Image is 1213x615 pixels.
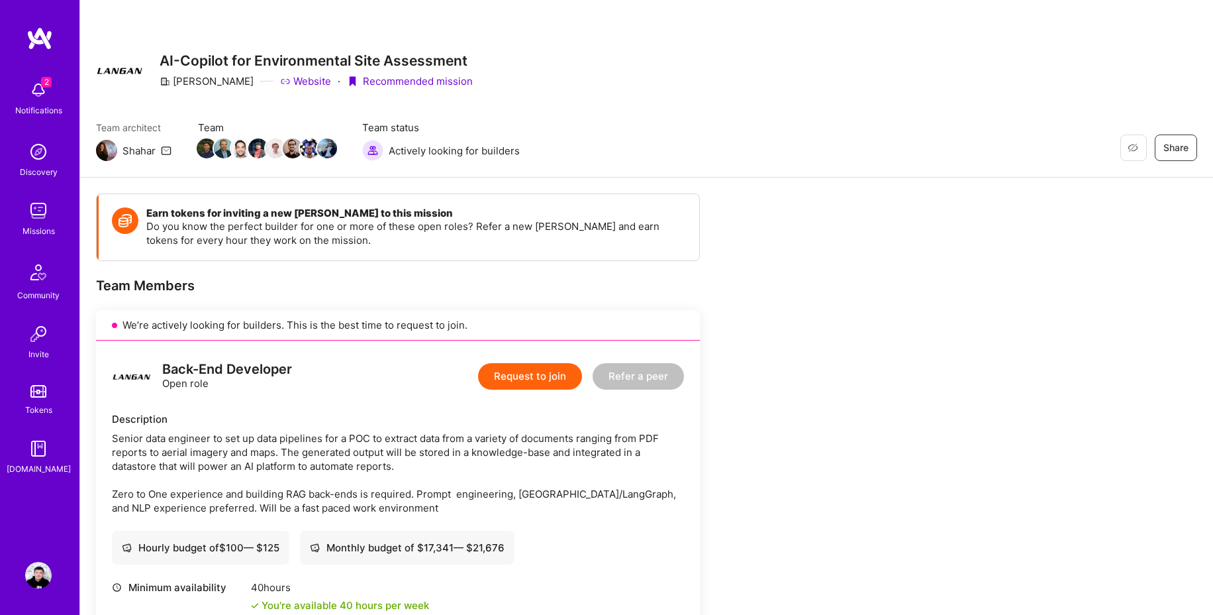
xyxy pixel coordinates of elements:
[160,76,170,87] i: icon CompanyGray
[280,74,331,88] a: Website
[317,139,337,158] img: Team Member Avatar
[22,562,55,588] a: User Avatar
[96,310,700,341] div: We’re actively looking for builders. This is the best time to request to join.
[122,144,156,158] div: Shahar
[162,363,292,376] div: Back-End Developer
[25,562,52,588] img: User Avatar
[122,541,279,555] div: Hourly budget of $ 100 — $ 125
[112,581,244,594] div: Minimum availability
[160,74,254,88] div: [PERSON_NAME]
[96,277,700,294] div: Team Members
[23,224,55,238] div: Missions
[25,403,52,417] div: Tokens
[146,219,686,247] p: Do you know the perfect builder for one or more of these open roles? Refer a new [PERSON_NAME] an...
[232,137,250,160] a: Team Member Avatar
[15,103,62,117] div: Notifications
[214,139,234,158] img: Team Member Avatar
[112,357,152,396] img: logo
[112,412,684,426] div: Description
[41,77,52,87] span: 2
[161,145,171,156] i: icon Mail
[1163,141,1189,154] span: Share
[30,385,46,398] img: tokens
[112,431,684,515] div: Senior data engineer to set up data pipelines for a POC to extract data from a variety of documen...
[1155,135,1197,161] button: Share
[96,121,171,135] span: Team architect
[310,541,505,555] div: Monthly budget of $ 17,341 — $ 21,676
[362,121,520,135] span: Team status
[251,602,259,610] i: icon Check
[300,139,320,158] img: Team Member Avatar
[162,363,292,390] div: Open role
[23,256,54,288] img: Community
[231,139,251,158] img: Team Member Avatar
[301,137,318,160] a: Team Member Avatar
[25,139,52,165] img: discovery
[283,139,303,158] img: Team Member Avatar
[318,137,336,160] a: Team Member Avatar
[25,77,52,103] img: bell
[362,140,383,161] img: Actively looking for builders
[284,137,301,160] a: Team Member Avatar
[478,363,582,390] button: Request to join
[338,74,340,88] div: ·
[310,543,320,553] i: icon Cash
[198,137,215,160] a: Team Member Avatar
[28,347,49,361] div: Invite
[389,144,520,158] span: Actively looking for builders
[96,46,144,94] img: Company Logo
[25,321,52,347] img: Invite
[267,137,284,160] a: Team Member Avatar
[266,139,285,158] img: Team Member Avatar
[347,74,473,88] div: Recommended mission
[25,435,52,462] img: guide book
[20,165,58,179] div: Discovery
[17,288,60,302] div: Community
[251,581,429,594] div: 40 hours
[1128,142,1138,153] i: icon EyeClosed
[7,462,71,476] div: [DOMAIN_NAME]
[146,207,686,219] h4: Earn tokens for inviting a new [PERSON_NAME] to this mission
[593,363,684,390] button: Refer a peer
[347,76,358,87] i: icon PurpleRibbon
[250,137,267,160] a: Team Member Avatar
[248,139,268,158] img: Team Member Avatar
[25,197,52,224] img: teamwork
[112,583,122,592] i: icon Clock
[96,140,117,161] img: Team Architect
[197,139,217,158] img: Team Member Avatar
[160,52,473,69] h3: AI-Copilot for Environmental Site Assessment
[26,27,53,50] img: logo
[215,137,232,160] a: Team Member Avatar
[251,598,429,612] div: You're available 40 hours per week
[122,543,132,553] i: icon Cash
[112,207,138,234] img: Token icon
[198,121,336,135] span: Team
